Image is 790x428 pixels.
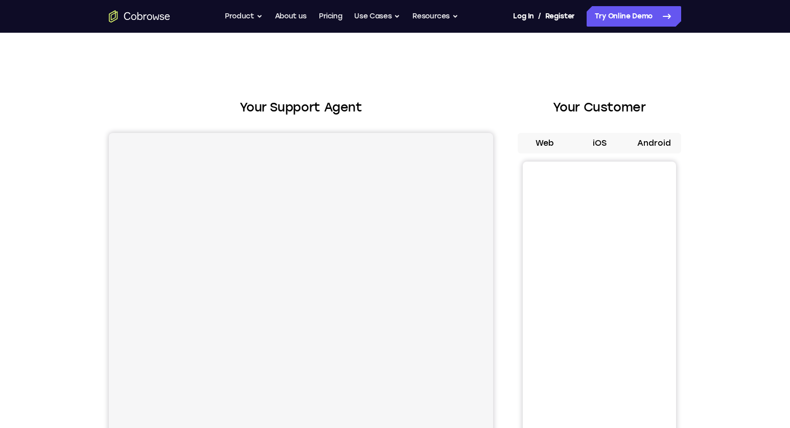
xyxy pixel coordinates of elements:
[572,133,627,153] button: iOS
[587,6,681,27] a: Try Online Demo
[109,98,493,117] h2: Your Support Agent
[513,6,533,27] a: Log In
[319,6,342,27] a: Pricing
[275,6,307,27] a: About us
[518,98,681,117] h2: Your Customer
[545,6,575,27] a: Register
[518,133,572,153] button: Web
[626,133,681,153] button: Android
[354,6,400,27] button: Use Cases
[412,6,458,27] button: Resources
[225,6,263,27] button: Product
[109,10,170,22] a: Go to the home page
[538,10,541,22] span: /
